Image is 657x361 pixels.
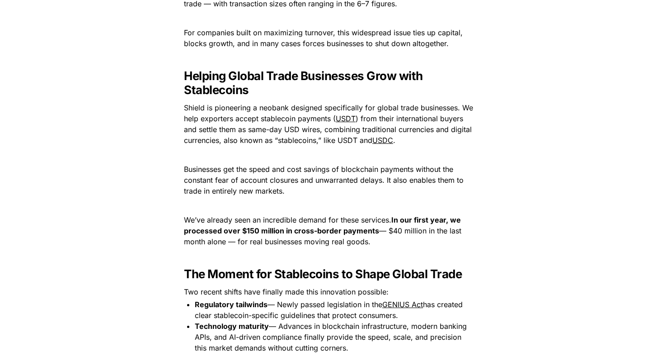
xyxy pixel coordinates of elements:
span: Shield is pioneering a neobank designed specifically for global trade businesses. We help exporte... [184,103,475,123]
span: We’ve already seen an incredible demand for these services. [184,215,391,224]
span: . [393,136,395,145]
span: — Newly passed legislation in the [267,300,382,309]
span: — Advances in blockchain infrastructure, modern banking APIs, and AI-driven compliance finally pr... [195,322,469,352]
strong: Helping Global Trade Businesses Grow with Stablecoins [184,69,425,97]
span: ) from their international buyers and settle them as same-day USD wires, combining traditional cu... [184,114,474,145]
strong: The Moment for Stablecoins to Shape Global Trade [184,267,462,281]
span: For companies built on maximizing turnover, this widespread issue ties up capital, blocks growth,... [184,28,465,48]
strong: Regulatory tailwinds [195,300,267,309]
u: USDT [336,114,356,123]
span: Two recent shifts have finally made this innovation possible: [184,287,389,296]
strong: Technology maturity [195,322,269,331]
u: USDC [372,136,393,145]
span: Businesses get the speed and cost savings of blockchain payments without the constant fear of acc... [184,165,466,195]
u: GENIUS Act [382,300,423,309]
